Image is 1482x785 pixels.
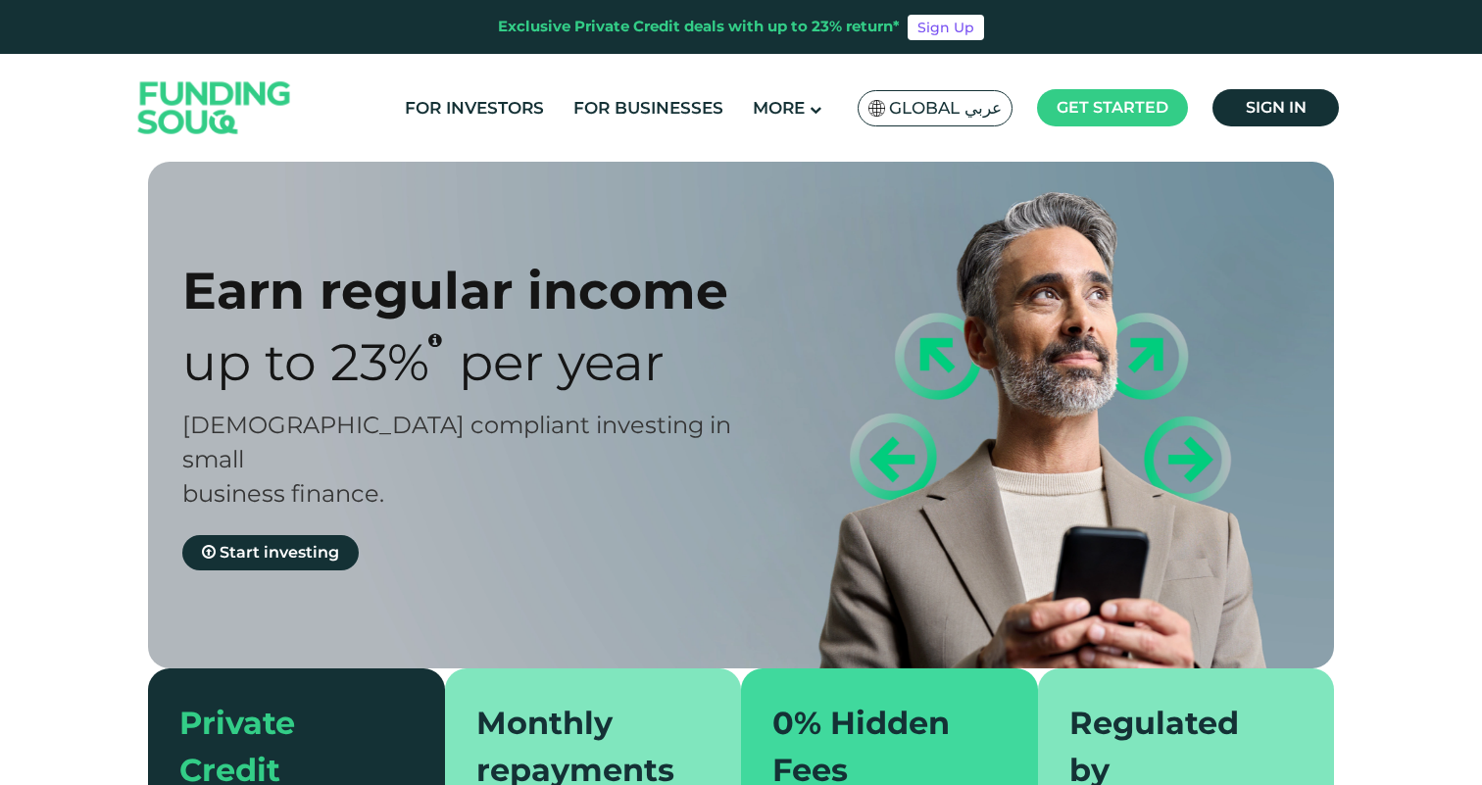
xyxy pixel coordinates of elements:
[1057,98,1168,117] span: Get started
[182,535,359,570] a: Start investing
[182,331,429,393] span: Up to 23%
[119,59,311,158] img: Logo
[889,97,1002,120] span: Global عربي
[868,100,886,117] img: SA Flag
[400,92,549,124] a: For Investors
[459,331,665,393] span: Per Year
[220,543,339,562] span: Start investing
[1212,89,1339,126] a: Sign in
[498,16,900,38] div: Exclusive Private Credit deals with up to 23% return*
[1246,98,1307,117] span: Sign in
[908,15,984,40] a: Sign Up
[568,92,728,124] a: For Businesses
[182,411,731,508] span: [DEMOGRAPHIC_DATA] compliant investing in small business finance.
[428,332,442,348] i: 23% IRR (expected) ~ 15% Net yield (expected)
[753,98,805,118] span: More
[182,260,775,321] div: Earn regular income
